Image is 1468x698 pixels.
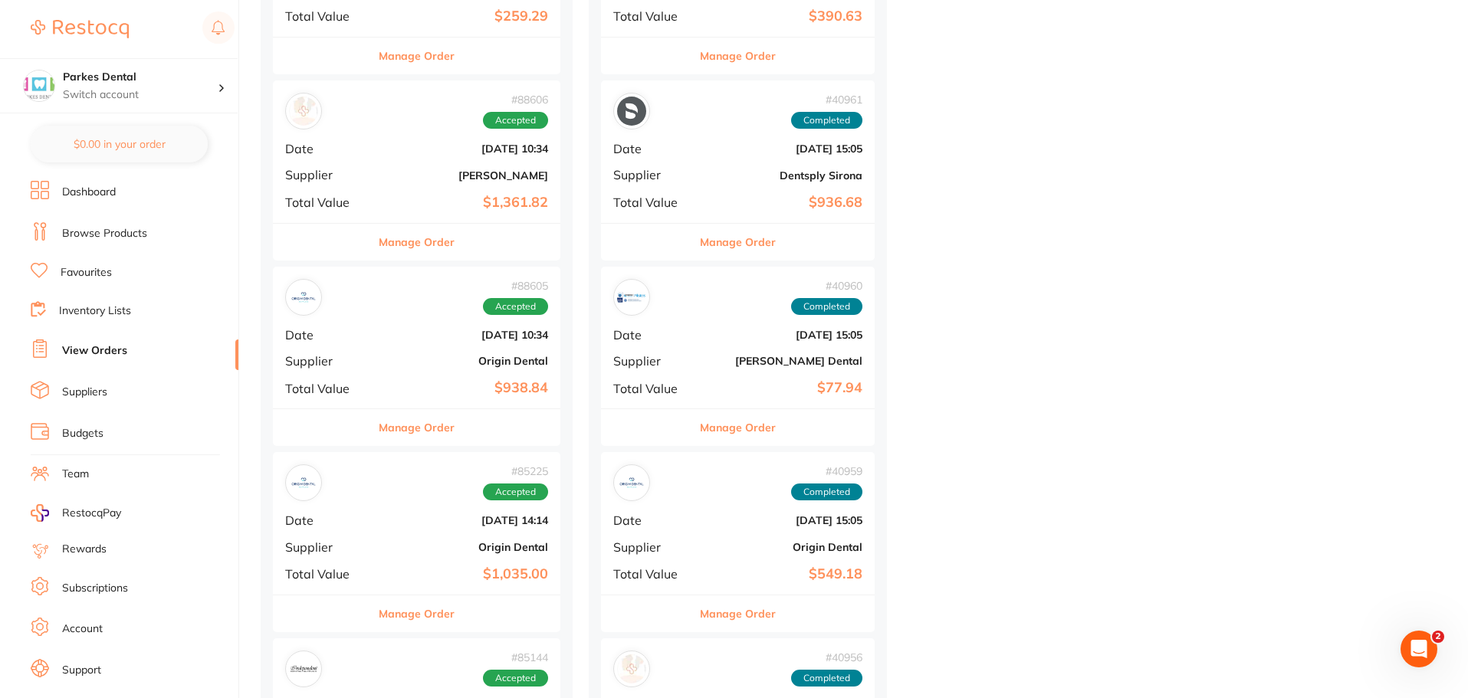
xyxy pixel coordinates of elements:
span: Completed [791,483,862,500]
span: Total Value [613,195,692,209]
span: Total Value [613,382,692,395]
b: $549.18 [704,566,862,582]
b: [DATE] 14:14 [381,514,548,526]
iframe: Intercom live chat [1401,631,1437,667]
span: Date [613,142,692,156]
a: Suppliers [62,385,107,400]
a: View Orders [62,343,127,359]
a: Restocq Logo [31,11,129,47]
img: Parkes Dental [24,70,54,101]
span: Completed [791,112,862,129]
b: $77.94 [704,380,862,396]
button: Manage Order [700,595,776,632]
div: Origin Dental#88605AcceptedDate[DATE] 10:34SupplierOrigin DentalTotal Value$938.84Manage Order [273,267,560,447]
span: RestocqPay [62,506,121,521]
b: $1,035.00 [381,566,548,582]
a: Account [62,621,103,637]
span: Completed [791,298,862,315]
img: Dentsply Sirona [617,97,646,126]
span: Completed [791,670,862,687]
b: Origin Dental [381,541,548,553]
a: Rewards [62,542,107,557]
button: Manage Order [700,38,776,74]
button: Manage Order [700,409,776,446]
span: Date [613,513,692,527]
a: Browse Products [62,226,147,241]
a: RestocqPay [31,504,121,522]
span: Total Value [285,9,369,23]
a: Budgets [62,426,103,441]
span: Date [285,142,369,156]
b: [DATE] 15:05 [704,329,862,341]
button: Manage Order [379,595,455,632]
b: [DATE] 10:34 [381,143,548,155]
span: # 88606 [483,93,548,106]
img: Restocq Logo [31,20,129,38]
span: # 85144 [483,651,548,664]
span: Date [285,328,369,342]
span: # 40960 [791,280,862,292]
span: Supplier [285,540,369,554]
span: Supplier [613,168,692,182]
h4: Parkes Dental [63,70,218,85]
img: Origin Dental [289,468,318,497]
b: Origin Dental [704,541,862,553]
span: Total Value [285,382,369,395]
b: [DATE] 10:34 [381,329,548,341]
a: Favourites [61,265,112,280]
b: $390.63 [704,8,862,25]
span: # 40956 [791,651,862,664]
button: Manage Order [379,38,455,74]
span: Total Value [613,567,692,581]
b: [DATE] 15:05 [704,514,862,526]
b: [DATE] 15:05 [704,143,862,155]
span: Supplier [285,168,369,182]
div: Origin Dental#85225AcceptedDate[DATE] 14:14SupplierOrigin DentalTotal Value$1,035.00Manage Order [273,452,560,632]
span: Accepted [483,298,548,315]
a: Support [62,663,101,678]
a: Inventory Lists [59,303,131,319]
button: $0.00 in your order [31,126,208,162]
img: RestocqPay [31,504,49,522]
span: Accepted [483,112,548,129]
a: Team [62,467,89,482]
button: Manage Order [700,224,776,261]
img: Origin Dental [289,283,318,312]
b: [PERSON_NAME] [381,169,548,182]
span: # 88605 [483,280,548,292]
p: Switch account [63,87,218,103]
span: Supplier [285,354,369,368]
button: Manage Order [379,224,455,261]
b: $938.84 [381,380,548,396]
span: Supplier [613,540,692,554]
span: # 85225 [483,465,548,477]
b: [PERSON_NAME] Dental [704,355,862,367]
span: Date [285,513,369,527]
img: Henry Schein Halas [617,654,646,683]
b: $259.29 [381,8,548,25]
span: Supplier [613,354,692,368]
b: $1,361.82 [381,195,548,211]
span: 2 [1432,631,1444,643]
b: Dentsply Sirona [704,169,862,182]
div: Henry Schein Halas#88606AcceptedDate[DATE] 10:34Supplier[PERSON_NAME]Total Value$1,361.82Manage O... [273,80,560,261]
span: Total Value [613,9,692,23]
img: Independent Dental [289,654,318,683]
span: Accepted [483,670,548,687]
span: Total Value [285,195,369,209]
span: Accepted [483,483,548,500]
img: Erskine Dental [617,283,646,312]
span: # 40961 [791,93,862,106]
span: Date [613,328,692,342]
b: Origin Dental [381,355,548,367]
a: Dashboard [62,185,116,200]
b: $936.68 [704,195,862,211]
span: Total Value [285,567,369,581]
a: Subscriptions [62,581,128,596]
span: # 40959 [791,465,862,477]
img: Henry Schein Halas [289,97,318,126]
button: Manage Order [379,409,455,446]
img: Origin Dental [617,468,646,497]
